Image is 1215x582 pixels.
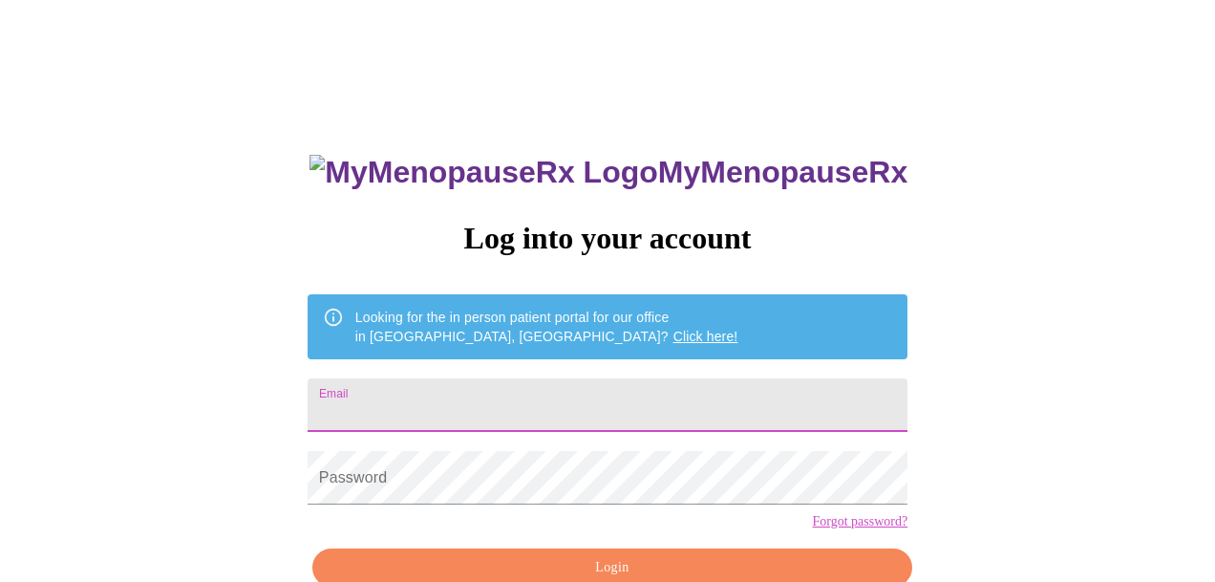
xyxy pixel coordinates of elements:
[334,556,890,580] span: Login
[812,514,907,529] a: Forgot password?
[309,155,657,190] img: MyMenopauseRx Logo
[308,221,907,256] h3: Log into your account
[355,300,738,354] div: Looking for the in person patient portal for our office in [GEOGRAPHIC_DATA], [GEOGRAPHIC_DATA]?
[673,329,738,344] a: Click here!
[309,155,907,190] h3: MyMenopauseRx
